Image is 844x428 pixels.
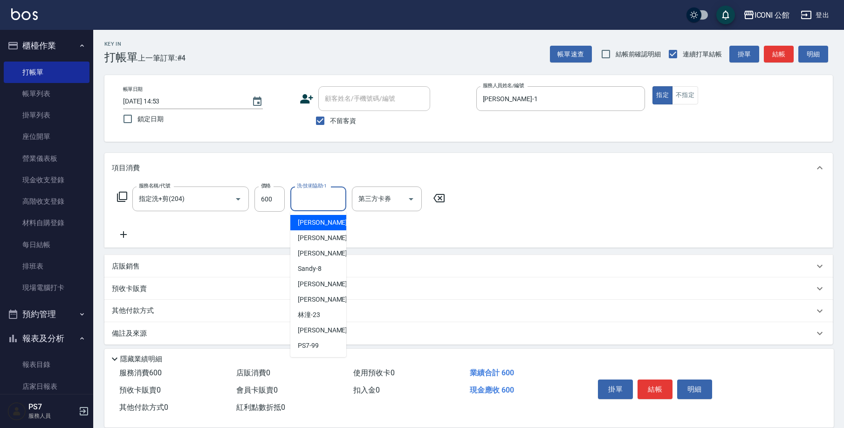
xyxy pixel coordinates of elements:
[231,192,246,207] button: Open
[616,49,661,59] span: 結帳前確認明細
[740,6,794,25] button: ICONI 公館
[119,386,161,394] span: 預收卡販賣 0
[119,368,162,377] span: 服務消費 600
[716,6,735,24] button: save
[104,153,833,183] div: 項目消費
[112,262,140,271] p: 店販銷售
[138,52,186,64] span: 上一筆訂單:#4
[298,325,357,335] span: [PERSON_NAME] -24
[470,386,514,394] span: 現金應收 600
[353,386,380,394] span: 扣入金 0
[236,368,270,377] span: 店販消費 0
[4,104,89,126] a: 掛單列表
[764,46,794,63] button: 結帳
[4,126,89,147] a: 座位開單
[4,34,89,58] button: 櫃檯作業
[104,300,833,322] div: 其他付款方式
[104,255,833,277] div: 店販銷售
[104,41,138,47] h2: Key In
[298,249,353,258] span: [PERSON_NAME] -4
[298,218,353,228] span: [PERSON_NAME] -1
[119,403,168,412] span: 其他付款方式 0
[137,114,164,124] span: 鎖定日期
[652,86,672,104] button: 指定
[683,49,722,59] span: 連續打單結帳
[104,277,833,300] div: 預收卡販賣
[28,412,76,420] p: 服務人員
[28,402,76,412] h5: PS7
[7,402,26,421] img: Person
[4,191,89,212] a: 高階收支登錄
[672,86,698,104] button: 不指定
[729,46,759,63] button: 掛單
[4,234,89,255] a: 每日結帳
[298,279,357,289] span: [PERSON_NAME] -10
[4,277,89,298] a: 現場電腦打卡
[139,182,170,189] label: 服務名稱/代號
[4,302,89,326] button: 預約管理
[4,169,89,191] a: 現金收支登錄
[4,83,89,104] a: 帳單列表
[4,326,89,351] button: 報表及分析
[330,116,356,126] span: 不留客資
[298,295,357,304] span: [PERSON_NAME] -21
[112,284,147,294] p: 預收卡販賣
[11,8,38,20] img: Logo
[404,192,419,207] button: Open
[798,46,828,63] button: 明細
[598,380,633,399] button: 掛單
[470,368,514,377] span: 業績合計 600
[638,380,672,399] button: 結帳
[797,7,833,24] button: 登出
[104,51,138,64] h3: 打帳單
[4,148,89,169] a: 營業儀表板
[112,329,147,338] p: 備註及來源
[297,182,327,189] label: 洗-技術協助-1
[104,322,833,345] div: 備註及來源
[677,380,712,399] button: 明細
[4,255,89,277] a: 排班表
[755,9,790,21] div: ICONI 公館
[123,86,143,93] label: 帳單日期
[550,46,592,63] button: 帳單速查
[112,306,158,316] p: 其他付款方式
[236,403,285,412] span: 紅利點數折抵 0
[4,62,89,83] a: 打帳單
[261,182,271,189] label: 價格
[236,386,278,394] span: 會員卡販賣 0
[298,341,319,351] span: PS7 -99
[298,310,320,320] span: 林潼 -23
[246,90,268,113] button: Choose date, selected date is 2025-09-16
[483,82,524,89] label: 服務人員姓名/編號
[298,233,357,243] span: [PERSON_NAME] -03
[353,368,395,377] span: 使用預收卡 0
[4,354,89,375] a: 報表目錄
[298,264,322,274] span: Sandy -8
[120,354,162,364] p: 隱藏業績明細
[4,212,89,234] a: 材料自購登錄
[112,163,140,173] p: 項目消費
[123,94,242,109] input: YYYY/MM/DD hh:mm
[4,376,89,397] a: 店家日報表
